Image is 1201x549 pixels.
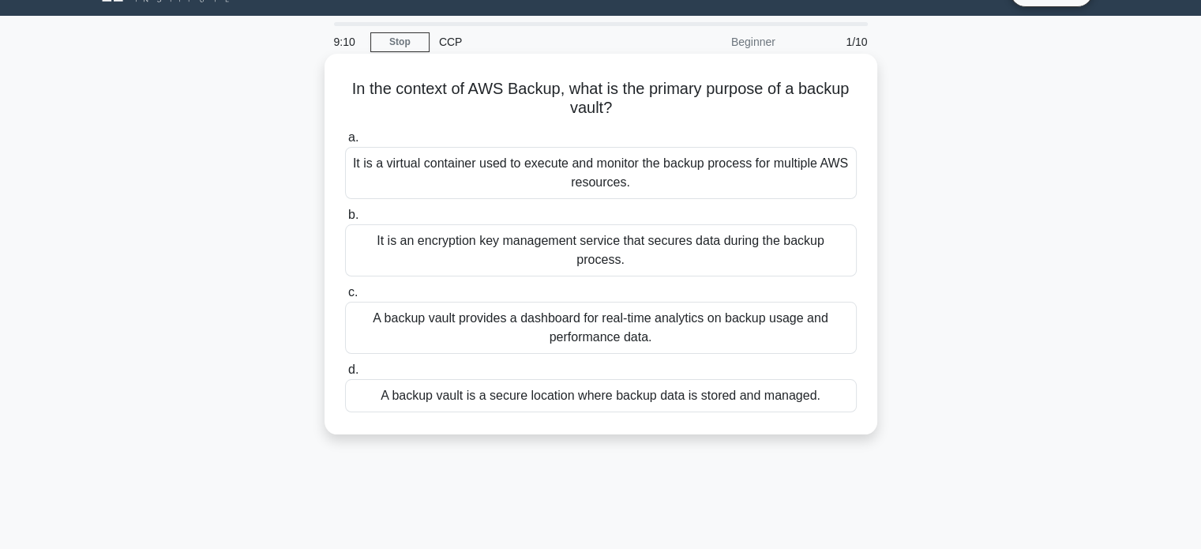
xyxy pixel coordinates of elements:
[345,147,857,199] div: It is a virtual container used to execute and monitor the backup process for multiple AWS resources.
[348,363,358,376] span: d.
[348,208,358,221] span: b.
[348,130,358,144] span: a.
[345,302,857,354] div: A backup vault provides a dashboard for real-time analytics on backup usage and performance data.
[325,26,370,58] div: 9:10
[785,26,877,58] div: 1/10
[345,224,857,276] div: It is an encryption key management service that secures data during the backup process.
[430,26,647,58] div: CCP
[370,32,430,52] a: Stop
[348,285,358,299] span: c.
[647,26,785,58] div: Beginner
[343,79,858,118] h5: In the context of AWS Backup, what is the primary purpose of a backup vault?
[345,379,857,412] div: A backup vault is a secure location where backup data is stored and managed.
